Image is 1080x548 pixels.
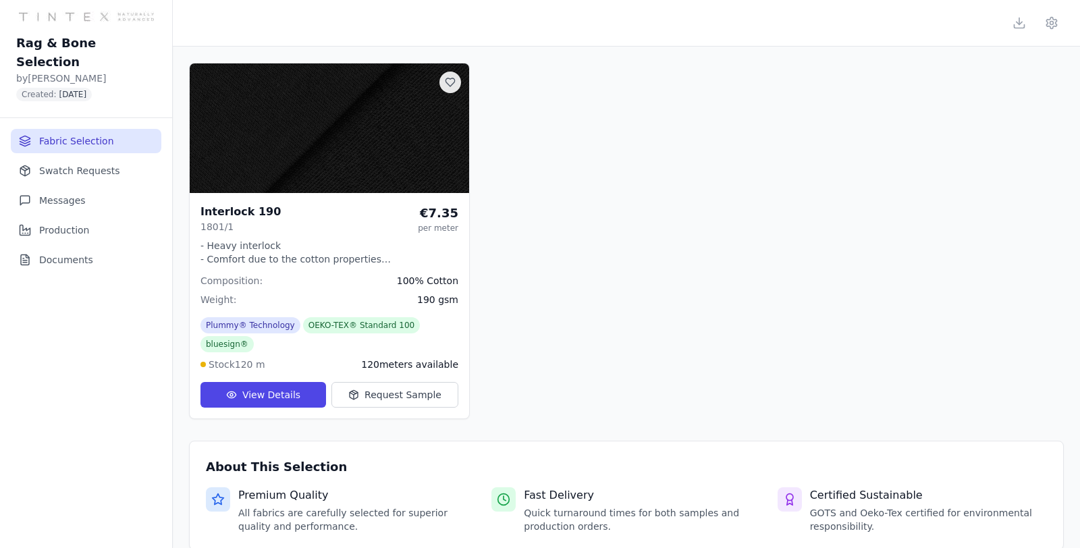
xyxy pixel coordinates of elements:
h1: Rag & Bone Selection [16,34,156,72]
span: bluesign® [200,336,254,352]
h4: Fast Delivery [524,487,761,503]
p: GOTS and Oeko-Tex certified for environmental responsibility. [810,506,1047,533]
span: Plummy® Technology [200,317,300,333]
button: Documents [11,248,161,272]
h3: About This Selection [206,458,1047,476]
span: OEKO-TEX® Standard 100 [303,317,421,333]
div: €7.35 [418,204,458,223]
span: Stock 120 m [209,358,265,371]
button: View Details [200,382,326,408]
p: by [PERSON_NAME] [16,72,156,85]
span: Created: [16,88,92,101]
div: per meter [418,223,458,234]
p: All fabrics are carefully selected for superior quality and performance. [238,506,475,533]
h4: Certified Sustainable [810,487,1047,503]
button: Request Sample [331,382,458,408]
span: [DATE] [59,89,87,100]
img: Fabric [190,63,469,193]
p: - Heavy interlock - Comfort due to the cotton properties - Subtle glow guaranteed by Plummy® tech... [200,239,458,266]
h3: Interlock 190 [200,204,281,220]
span: 190 gsm [417,293,458,306]
button: Production [11,218,161,242]
span: Weight: [200,293,237,306]
h4: Premium Quality [238,487,475,503]
p: Quick turnaround times for both samples and production orders. [524,506,761,533]
p: 1801/1 [200,220,281,234]
span: 100% Cotton [397,274,458,287]
span: Composition: [200,274,263,287]
button: Messages [11,188,161,213]
span: 120 meters available [361,358,458,371]
button: Swatch Requests [11,159,161,183]
button: Fabric Selection [11,129,161,153]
